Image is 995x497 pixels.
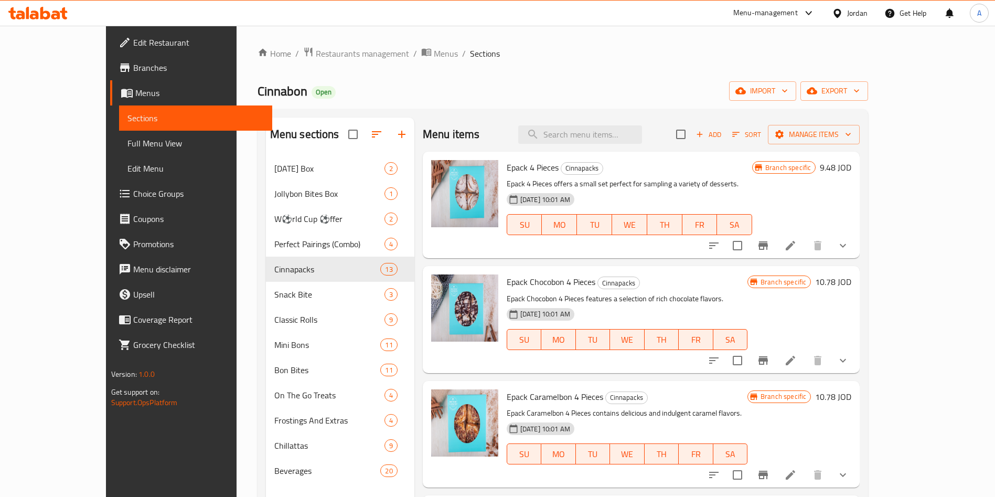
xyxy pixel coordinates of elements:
span: import [737,84,788,98]
button: export [800,81,868,101]
a: Home [258,47,291,60]
span: export [809,84,860,98]
span: Branch specific [756,392,810,401]
h2: Menu sections [270,126,339,142]
button: delete [805,348,830,373]
button: FR [679,443,713,464]
div: W⚽rld Cup ⚽ffer2 [266,206,414,231]
span: 4 [385,239,397,249]
button: TU [577,214,612,235]
button: WE [610,443,644,464]
span: 1 [385,189,397,199]
div: items [384,389,398,401]
div: items [384,162,398,175]
a: Edit Restaurant [110,30,272,55]
span: 4 [385,390,397,400]
a: Edit menu item [784,354,797,367]
svg: Show Choices [837,239,849,252]
span: [DATE] 10:01 AM [516,309,574,319]
span: Get support on: [111,385,159,399]
span: Sort sections [364,122,389,147]
div: Open [312,86,336,99]
button: SU [507,214,542,235]
button: FR [679,329,713,350]
span: TU [581,217,608,232]
span: Select to update [726,350,748,372]
span: Sections [470,47,500,60]
div: items [380,364,397,376]
span: Branch specific [761,163,815,173]
span: Coverage Report [133,313,264,326]
button: TU [576,443,610,464]
div: items [384,288,398,301]
a: Edit menu item [784,469,797,481]
span: Upsell [133,288,264,301]
span: TU [580,447,606,462]
img: Epack Caramelbon 4 Pieces [431,389,498,457]
div: Snack Bite3 [266,282,414,307]
span: FR [687,217,713,232]
button: sort-choices [701,462,726,488]
h2: Menu items [423,126,480,142]
button: Add section [389,122,414,147]
span: Select section [670,123,692,145]
span: Cinnapacks [606,392,647,404]
a: Menus [421,47,458,60]
div: Mini Bons [274,339,381,351]
span: A [977,7,981,19]
button: TU [576,329,610,350]
h6: 10.78 JOD [815,274,851,289]
button: SU [507,329,541,350]
span: TU [580,332,606,347]
span: Classic Rolls [274,313,384,326]
span: W⚽rld Cup ⚽ffer [274,213,384,225]
span: Add item [692,126,725,143]
div: Chillattas9 [266,433,414,458]
div: Cinnapacks [605,392,648,404]
div: items [384,439,398,452]
button: show more [830,462,855,488]
span: FR [683,332,709,347]
span: Add [694,129,723,141]
span: Epack Caramelbon 4 Pieces [507,389,603,405]
span: SU [511,332,537,347]
div: Snack Bite [274,288,384,301]
span: Cinnapacks [598,277,639,289]
span: WE [614,447,640,462]
span: Chillattas [274,439,384,452]
a: Sections [119,105,272,131]
span: Full Menu View [127,137,264,150]
div: On The Go Treats4 [266,383,414,408]
span: SU [511,447,537,462]
div: items [380,263,397,276]
span: MO [545,332,571,347]
button: Add [692,126,725,143]
button: Sort [730,126,764,143]
span: SA [718,332,743,347]
div: Frostings And Extras4 [266,408,414,433]
button: SA [713,443,747,464]
button: import [729,81,796,101]
span: Epack Chocobon 4 Pieces [507,274,595,290]
span: Sections [127,112,264,124]
p: Epack 4 Pieces offers a small set perfect for sampling a variety of desserts. [507,177,752,191]
span: Select to update [726,464,748,486]
span: Select all sections [342,123,364,145]
button: show more [830,348,855,373]
button: show more [830,233,855,258]
span: MO [546,217,573,232]
span: TH [651,217,678,232]
span: Beverages [274,464,381,477]
button: delete [805,462,830,488]
span: Coupons [133,213,264,225]
div: Jordan [847,7,868,19]
div: Mini Bons11 [266,332,414,357]
button: Manage items [768,125,860,144]
div: items [384,414,398,427]
span: Promotions [133,238,264,250]
div: Frostings And Extras [274,414,384,427]
span: Menus [135,87,264,99]
div: Classic Rolls9 [266,307,414,332]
